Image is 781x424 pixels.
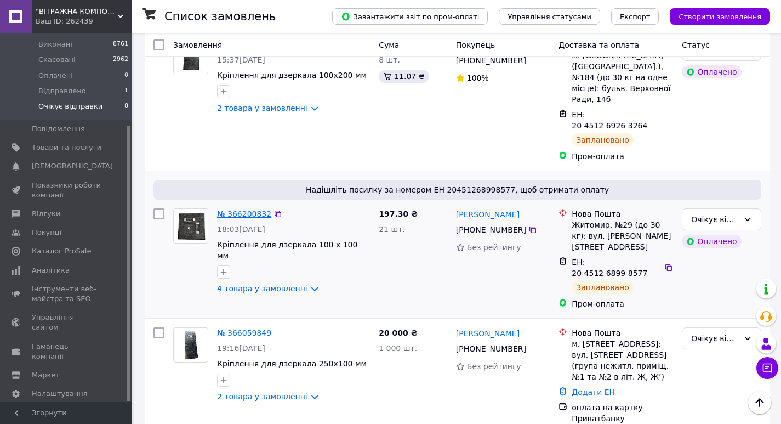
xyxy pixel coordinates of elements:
[217,359,367,368] a: Кріплення для дзеркала 250х100 мм
[217,71,367,80] a: Кріплення для дзеркала 100х200 мм
[217,392,307,401] a: 2 товара у замовленні
[124,86,128,96] span: 1
[379,55,400,64] span: 8 шт.
[456,41,495,49] span: Покупець
[572,327,673,338] div: Нова Пошта
[572,338,673,382] div: м. [STREET_ADDRESS]: вул. [STREET_ADDRESS] (група нежитл. приміщ. №1 та №2 в літ. Ж, Ж’)
[32,265,70,275] span: Аналітика
[379,344,417,353] span: 1 000 шт.
[113,39,128,49] span: 8761
[572,298,673,309] div: Пром-оплата
[682,41,710,49] span: Статус
[682,235,741,248] div: Оплачено
[679,13,761,21] span: Створити замовлення
[217,344,265,353] span: 19:16[DATE]
[572,219,673,252] div: Житомир, №29 (до 30 кг): вул. [PERSON_NAME][STREET_ADDRESS]
[217,225,265,234] span: 18:03[DATE]
[456,209,520,220] a: [PERSON_NAME]
[454,53,528,68] div: [PHONE_NUMBER]
[164,10,276,23] h1: Список замовлень
[456,328,520,339] a: [PERSON_NAME]
[332,8,488,25] button: Завантажити звіт по пром-оплаті
[38,55,76,65] span: Скасовані
[572,133,634,146] div: Заплановано
[217,210,271,218] a: № 366200832
[379,329,418,337] span: 20 000 ₴
[756,357,778,379] button: Чат з покупцем
[558,41,639,49] span: Доставка та оплата
[467,74,489,82] span: 100%
[38,71,73,81] span: Оплачені
[572,402,673,424] div: оплата на картку Приватбанку
[124,71,128,81] span: 0
[454,222,528,238] div: [PHONE_NUMBER]
[32,161,113,171] span: [DEMOGRAPHIC_DATA]
[572,151,673,162] div: Пром-оплата
[572,110,647,130] span: ЕН: 20 4512 6926 3264
[682,65,741,78] div: Оплачено
[572,258,647,278] span: ЕН: 20 4512 6899 8577
[32,180,101,200] span: Показники роботи компанії
[379,70,429,83] div: 11.07 ₴
[38,39,72,49] span: Виконані
[32,370,60,380] span: Маркет
[454,341,528,357] div: [PHONE_NUMBER]
[174,209,208,243] img: Фото товару
[499,8,600,25] button: Управління статусами
[217,240,357,260] a: Кріплення для дзеркала 100 х 100 мм
[217,284,307,293] a: 4 товара у замовленні
[467,362,521,371] span: Без рейтингу
[38,101,102,111] span: Очікує відправки
[32,389,88,399] span: Налаштування
[32,342,101,361] span: Гаманець компанії
[32,228,61,238] span: Покупці
[620,13,651,21] span: Експорт
[467,243,521,252] span: Без рейтингу
[379,41,399,49] span: Cума
[572,388,615,397] a: Додати ЕН
[32,284,101,304] span: Інструменти веб-майстра та SEO
[113,55,128,65] span: 2962
[32,143,101,152] span: Товари та послуги
[173,208,208,244] a: Фото товару
[611,8,659,25] button: Експорт
[173,41,222,49] span: Замовлення
[36,7,118,16] span: "ВІТРАЖНА КОМПОЗИЦІЯ"
[691,332,739,344] div: Очікує відправки
[572,208,673,219] div: Нова Пошта
[341,12,479,21] span: Завантажити звіт по пром-оплаті
[32,246,91,256] span: Каталог ProSale
[173,327,208,363] a: Фото товару
[217,104,307,112] a: 2 товара у замовленні
[38,86,86,96] span: Відправлено
[124,101,128,111] span: 8
[572,281,634,294] div: Заплановано
[32,124,85,134] span: Повідомлення
[158,184,757,195] span: Надішліть посилку за номером ЕН 20451268998577, щоб отримати оплату
[379,210,418,218] span: 197.30 ₴
[670,8,770,25] button: Створити замовлення
[691,213,739,225] div: Очікує відправки
[217,55,265,64] span: 15:37[DATE]
[748,391,771,414] button: Наверх
[572,50,673,105] div: м. [GEOGRAPHIC_DATA] ([GEOGRAPHIC_DATA].), №184 (до 30 кг на одне місце): бульв. Верховної Ради, 14б
[36,16,132,26] div: Ваш ID: 262439
[181,328,200,362] img: Фото товару
[659,12,770,20] a: Створити замовлення
[32,209,60,219] span: Відгуки
[32,313,101,332] span: Управління сайтом
[217,329,271,337] a: № 366059849
[379,225,405,234] span: 21 шт.
[508,13,591,21] span: Управління статусами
